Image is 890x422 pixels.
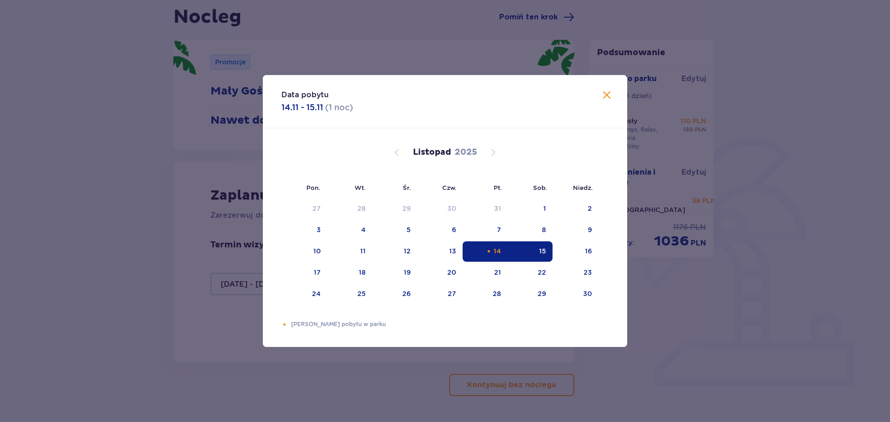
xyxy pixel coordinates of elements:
td: 17 [281,263,327,283]
div: 24 [312,289,321,298]
div: 27 [312,204,321,213]
small: Pt. [494,184,502,191]
button: Poprzedni miesiąc [391,147,402,158]
td: 24 [281,284,327,304]
div: 28 [493,289,501,298]
div: 15 [539,246,546,256]
td: 28 [327,199,372,219]
td: 30 [553,284,598,304]
div: 20 [447,268,456,277]
div: 22 [538,268,546,277]
div: 21 [494,268,501,277]
td: Data zaznaczona. sobota, 15 listopada 2025 [508,241,553,262]
div: 1 [543,204,546,213]
p: 2025 [455,147,477,158]
p: Listopad [413,147,451,158]
div: 30 [583,289,592,298]
td: 11 [327,241,372,262]
button: Następny miesiąc [488,147,499,158]
td: 28 [463,284,508,304]
p: ( 1 noc ) [325,102,353,113]
td: 30 [417,199,463,219]
td: 8 [508,220,553,240]
td: 21 [463,263,508,283]
td: 2 [553,199,598,219]
td: Data zaznaczona. piątek, 14 listopada 2025 [463,241,508,262]
div: 4 [361,225,366,234]
td: 22 [508,263,553,283]
div: 13 [449,246,456,256]
div: 6 [452,225,456,234]
div: 16 [585,246,592,256]
div: 26 [402,289,411,298]
td: 18 [327,263,372,283]
small: Czw. [442,184,457,191]
div: 25 [357,289,366,298]
div: 10 [313,246,321,256]
div: 29 [402,204,411,213]
td: 23 [553,263,598,283]
div: Pomarańczowa kropka [486,248,492,254]
div: 17 [314,268,321,277]
div: 2 [588,204,592,213]
td: 29 [372,199,417,219]
td: 27 [417,284,463,304]
td: 20 [417,263,463,283]
div: 12 [404,246,411,256]
div: 31 [494,204,501,213]
button: Zamknij [601,90,612,101]
small: Niedz. [573,184,593,191]
td: 6 [417,220,463,240]
small: Pon. [306,184,320,191]
div: 30 [447,204,456,213]
td: 19 [372,263,417,283]
div: 11 [360,246,366,256]
p: [PERSON_NAME] pobytu w parku [291,320,609,328]
div: 18 [359,268,366,277]
div: Pomarańczowa kropka [281,321,287,328]
small: Wt. [355,184,366,191]
td: 29 [508,284,553,304]
td: 31 [463,199,508,219]
td: 5 [372,220,417,240]
div: 8 [542,225,546,234]
div: 28 [357,204,366,213]
td: 10 [281,241,327,262]
td: 4 [327,220,372,240]
td: 3 [281,220,327,240]
td: 7 [463,220,508,240]
td: 26 [372,284,417,304]
td: 25 [327,284,372,304]
div: 19 [404,268,411,277]
div: 5 [407,225,411,234]
td: 16 [553,241,598,262]
div: 3 [317,225,321,234]
div: 23 [584,268,592,277]
div: 29 [538,289,546,298]
p: Data pobytu [281,90,329,100]
td: 9 [553,220,598,240]
div: 7 [497,225,501,234]
td: 27 [281,199,327,219]
td: 12 [372,241,417,262]
div: 27 [448,289,456,298]
div: 9 [588,225,592,234]
td: 1 [508,199,553,219]
small: Śr. [403,184,411,191]
small: Sob. [533,184,547,191]
div: 14 [494,246,501,256]
td: 13 [417,241,463,262]
p: 14.11 - 15.11 [281,102,323,113]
